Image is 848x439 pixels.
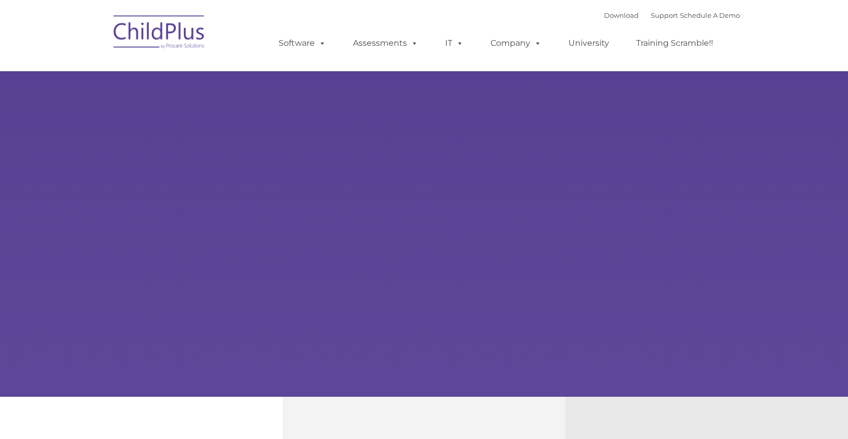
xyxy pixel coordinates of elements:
[268,33,336,53] a: Software
[558,33,619,53] a: University
[651,11,678,19] a: Support
[604,11,740,19] font: |
[435,33,474,53] a: IT
[626,33,723,53] a: Training Scramble!!
[480,33,552,53] a: Company
[343,33,428,53] a: Assessments
[108,8,210,59] img: ChildPlus by Procare Solutions
[604,11,639,19] a: Download
[680,11,740,19] a: Schedule A Demo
